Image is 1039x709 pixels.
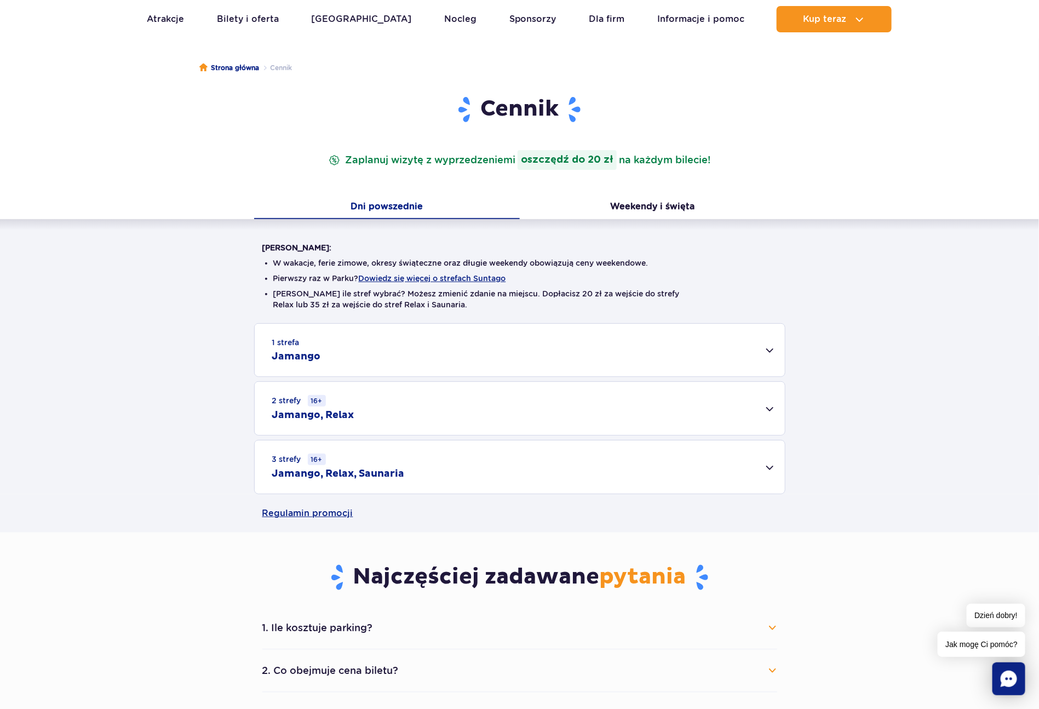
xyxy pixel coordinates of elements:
a: Sponsorzy [509,6,556,32]
li: W wakacje, ferie zimowe, okresy świąteczne oraz długie weekendy obowiązują ceny weekendowe. [273,258,766,268]
small: 16+ [308,454,326,465]
a: [GEOGRAPHIC_DATA] [312,6,412,32]
small: 2 strefy [272,395,326,407]
small: 1 strefa [272,337,300,348]
h2: Jamango, Relax, Saunaria [272,467,405,481]
button: Dowiedz się więcej o strefach Suntago [359,274,506,283]
a: Atrakcje [147,6,185,32]
span: Jak mogę Ci pomóc? [938,632,1025,657]
a: Informacje i pomoc [657,6,744,32]
small: 16+ [308,395,326,407]
span: pytania [600,563,686,591]
button: Dni powszednie [254,196,520,219]
h2: Jamango [272,350,321,363]
strong: [PERSON_NAME]: [262,243,332,252]
p: Zaplanuj wizytę z wyprzedzeniem na każdym bilecie! [326,150,713,170]
li: Pierwszy raz w Parku? [273,273,766,284]
li: Cennik [260,62,292,73]
h2: Jamango, Relax [272,409,354,422]
a: Nocleg [444,6,477,32]
a: Regulamin promocji [262,494,777,533]
span: Dzień dobry! [967,604,1025,627]
strong: oszczędź do 20 zł [518,150,617,170]
li: [PERSON_NAME] ile stref wybrać? Możesz zmienić zdanie na miejscu. Dopłacisz 20 zł za wejście do s... [273,288,766,310]
h3: Najczęściej zadawane [262,563,777,592]
h1: Cennik [262,95,777,124]
div: Chat [992,662,1025,695]
button: 2. Co obejmuje cena biletu? [262,659,777,683]
small: 3 strefy [272,454,326,465]
button: Weekendy i święta [520,196,785,219]
button: Kup teraz [777,6,892,32]
a: Dla firm [589,6,624,32]
a: Bilety i oferta [217,6,279,32]
button: 1. Ile kosztuje parking? [262,616,777,640]
a: Strona główna [199,62,260,73]
span: Kup teraz [803,14,846,24]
